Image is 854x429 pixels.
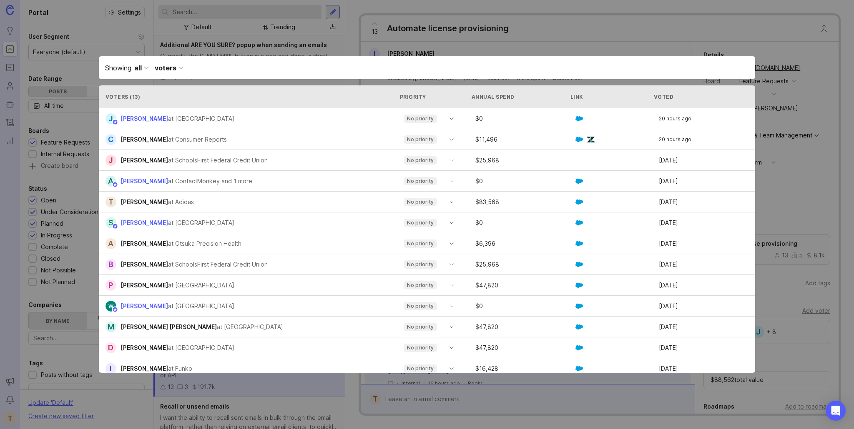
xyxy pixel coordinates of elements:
a: I[PERSON_NAME]at Funko [105,363,199,374]
time: [DATE] [659,323,678,330]
p: No priority [407,219,434,226]
span: [PERSON_NAME] [121,282,168,289]
div: at Otsuka Precision Health [168,239,241,248]
img: member badge [112,307,118,313]
a: B[PERSON_NAME]at SchoolsFirst Federal Credit Union [105,259,274,270]
time: [DATE] [659,365,678,372]
span: [PERSON_NAME] [121,219,168,226]
img: GKxMRLiRsgdWqxrdBeWfGK5kaZ2alx1WifDSa2kSTsK6wyJURKhUuPoQRYzjholVGzT2A2owx2gHwZoyZHHCYJ8YNOAZj3DSg... [575,302,583,310]
div: toggle menu [399,237,459,250]
img: GKxMRLiRsgdWqxrdBeWfGK5kaZ2alx1WifDSa2kSTsK6wyJURKhUuPoQRYzjholVGzT2A2owx2gHwZoyZHHCYJ8YNOAZj3DSg... [575,282,583,289]
a: S[PERSON_NAME]at [GEOGRAPHIC_DATA] [105,217,241,228]
a: J[PERSON_NAME]at [GEOGRAPHIC_DATA] [105,113,241,124]
p: No priority [407,240,434,247]
span: [PERSON_NAME] [121,136,168,143]
p: No priority [407,157,434,164]
img: member badge [112,223,118,229]
div: toggle menu [399,362,459,375]
span: [PERSON_NAME] [121,240,168,247]
div: $ 25,968 [472,157,575,163]
svg: toggle icon [445,303,458,309]
span: [PERSON_NAME] [121,198,168,205]
div: at SchoolsFirst Federal Credit Union [168,156,268,165]
img: GKxMRLiRsgdWqxrdBeWfGK5kaZ2alx1WifDSa2kSTsK6wyJURKhUuPoQRYzjholVGzT2A2owx2gHwZoyZHHCYJ8YNOAZj3DSg... [575,261,583,268]
img: GKxMRLiRsgdWqxrdBeWfGK5kaZ2alx1WifDSa2kSTsK6wyJURKhUuPoQRYzjholVGzT2A2owx2gHwZoyZHHCYJ8YNOAZj3DSg... [575,344,583,352]
time: [DATE] [659,282,678,289]
a: C[PERSON_NAME]at Consumer Reports [105,134,234,145]
svg: toggle icon [445,282,458,289]
svg: toggle icon [445,157,458,164]
div: B [105,259,116,270]
div: toggle menu [399,133,459,146]
svg: toggle icon [445,261,458,268]
img: GKxMRLiRsgdWqxrdBeWfGK5kaZ2alx1WifDSa2kSTsK6wyJURKhUuPoQRYzjholVGzT2A2owx2gHwZoyZHHCYJ8YNOAZj3DSg... [575,240,583,247]
div: T [105,197,116,207]
a: d[PERSON_NAME]at [GEOGRAPHIC_DATA] [105,342,241,353]
span: [PERSON_NAME] [121,365,168,372]
img: Wendy Pham [105,301,116,312]
span: [PERSON_NAME] [121,302,168,309]
time: [DATE] [659,261,678,268]
time: [DATE] [659,198,678,205]
svg: toggle icon [445,199,458,205]
svg: toggle icon [445,344,458,351]
div: at [GEOGRAPHIC_DATA] [168,281,234,290]
svg: toggle icon [445,115,458,122]
div: Priority [400,93,455,100]
div: toggle menu [399,258,459,271]
p: No priority [407,282,434,289]
a: A[PERSON_NAME]at ContactMonkey and 1 more [105,176,259,187]
div: $ 11,496 [472,137,575,142]
svg: toggle icon [445,365,458,372]
div: at [GEOGRAPHIC_DATA] [168,114,234,123]
div: toggle menu [399,216,459,229]
svg: toggle icon [445,324,458,330]
div: voters [155,63,176,73]
p: No priority [407,324,434,330]
p: No priority [407,178,434,185]
div: Voters ( 13 ) [105,93,392,100]
div: $ 0 [472,116,575,122]
p: No priority [407,365,434,372]
img: UniZRqrCPz6BHUWevMzgDJ1FW4xaGg2egd7Chm8uY0Al1hkDyjqDa8Lkk0kDEdqKkBok+T4wfoD0P0o6UMciQ8AAAAASUVORK... [587,136,595,143]
img: GKxMRLiRsgdWqxrdBeWfGK5kaZ2alx1WifDSa2kSTsK6wyJURKhUuPoQRYzjholVGzT2A2owx2gHwZoyZHHCYJ8YNOAZj3DSg... [575,136,583,143]
div: A [105,238,116,249]
div: toggle menu [399,341,459,354]
div: I [105,363,116,374]
div: S [105,217,116,228]
p: No priority [407,261,434,268]
p: No priority [407,136,434,143]
p: No priority [407,303,434,309]
p: No priority [407,115,434,122]
div: M [105,322,116,332]
img: GKxMRLiRsgdWqxrdBeWfGK5kaZ2alx1WifDSa2kSTsK6wyJURKhUuPoQRYzjholVGzT2A2owx2gHwZoyZHHCYJ8YNOAZj3DSg... [575,115,583,122]
span: [PERSON_NAME] [121,157,168,164]
div: $ 0 [472,303,575,309]
div: Showing [105,62,749,73]
div: Annual Spend [472,93,567,100]
svg: toggle icon [445,240,458,247]
div: $ 47,820 [472,324,575,330]
a: M[PERSON_NAME] [PERSON_NAME]at [GEOGRAPHIC_DATA] [105,322,290,332]
a: A[PERSON_NAME]at Otsuka Precision Health [105,238,248,249]
div: $ 47,820 [472,345,575,351]
time: [DATE] [659,177,678,185]
p: No priority [407,199,434,205]
span: [PERSON_NAME] [121,261,168,268]
a: Wendy Pham[PERSON_NAME]at [GEOGRAPHIC_DATA] [105,301,241,312]
div: Voted [654,93,749,100]
div: C [105,134,116,145]
div: P [105,280,116,291]
div: toggle menu [399,320,459,334]
time: [DATE] [659,219,678,226]
div: d [105,342,116,353]
div: $ 6,396 [472,241,575,247]
img: GKxMRLiRsgdWqxrdBeWfGK5kaZ2alx1WifDSa2kSTsK6wyJURKhUuPoQRYzjholVGzT2A2owx2gHwZoyZHHCYJ8YNOAZj3DSg... [575,198,583,206]
a: J[PERSON_NAME]at SchoolsFirst Federal Credit Union [105,155,274,166]
div: $ 0 [472,178,575,184]
div: toggle menu [399,279,459,292]
img: GKxMRLiRsgdWqxrdBeWfGK5kaZ2alx1WifDSa2kSTsK6wyJURKhUuPoQRYzjholVGzT2A2owx2gHwZoyZHHCYJ8YNOAZj3DSg... [575,323,583,331]
div: J [105,155,116,166]
div: $ 25,968 [472,262,575,267]
svg: toggle icon [445,136,458,143]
